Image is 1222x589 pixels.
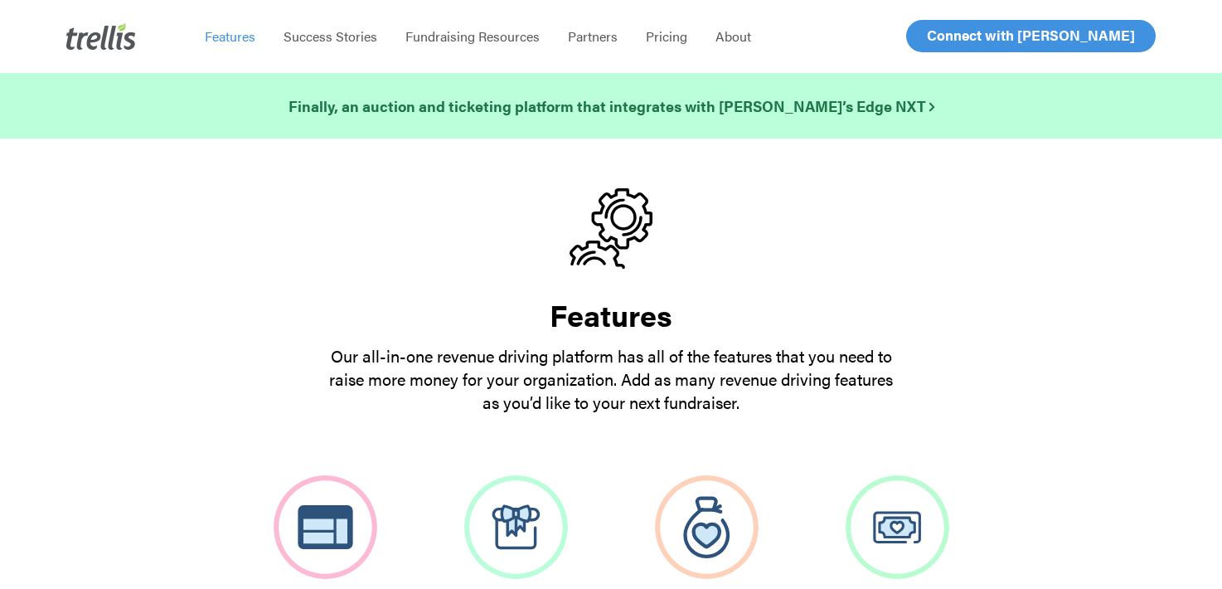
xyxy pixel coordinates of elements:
[570,188,652,269] img: gears.svg
[464,475,568,579] img: Silent Auction
[550,293,672,336] strong: Features
[269,28,391,45] a: Success Stories
[205,27,255,46] span: Features
[655,475,759,579] img: Raffles
[632,28,701,45] a: Pricing
[191,28,269,45] a: Features
[554,28,632,45] a: Partners
[568,27,618,46] span: Partners
[927,25,1135,45] span: Connect with [PERSON_NAME]
[906,20,1156,52] a: Connect with [PERSON_NAME]
[846,475,949,579] img: Ticketing
[66,23,136,50] img: Trellis
[289,95,934,116] strong: Finally, an auction and ticketing platform that integrates with [PERSON_NAME]’s Edge NXT
[284,27,377,46] span: Success Stories
[391,28,554,45] a: Fundraising Resources
[289,95,934,118] a: Finally, an auction and ticketing platform that integrates with [PERSON_NAME]’s Edge NXT
[715,27,751,46] span: About
[405,27,540,46] span: Fundraising Resources
[701,28,765,45] a: About
[321,344,901,414] p: Our all-in-one revenue driving platform has all of the features that you need to raise more money...
[646,27,687,46] span: Pricing
[274,475,377,579] img: Event Page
